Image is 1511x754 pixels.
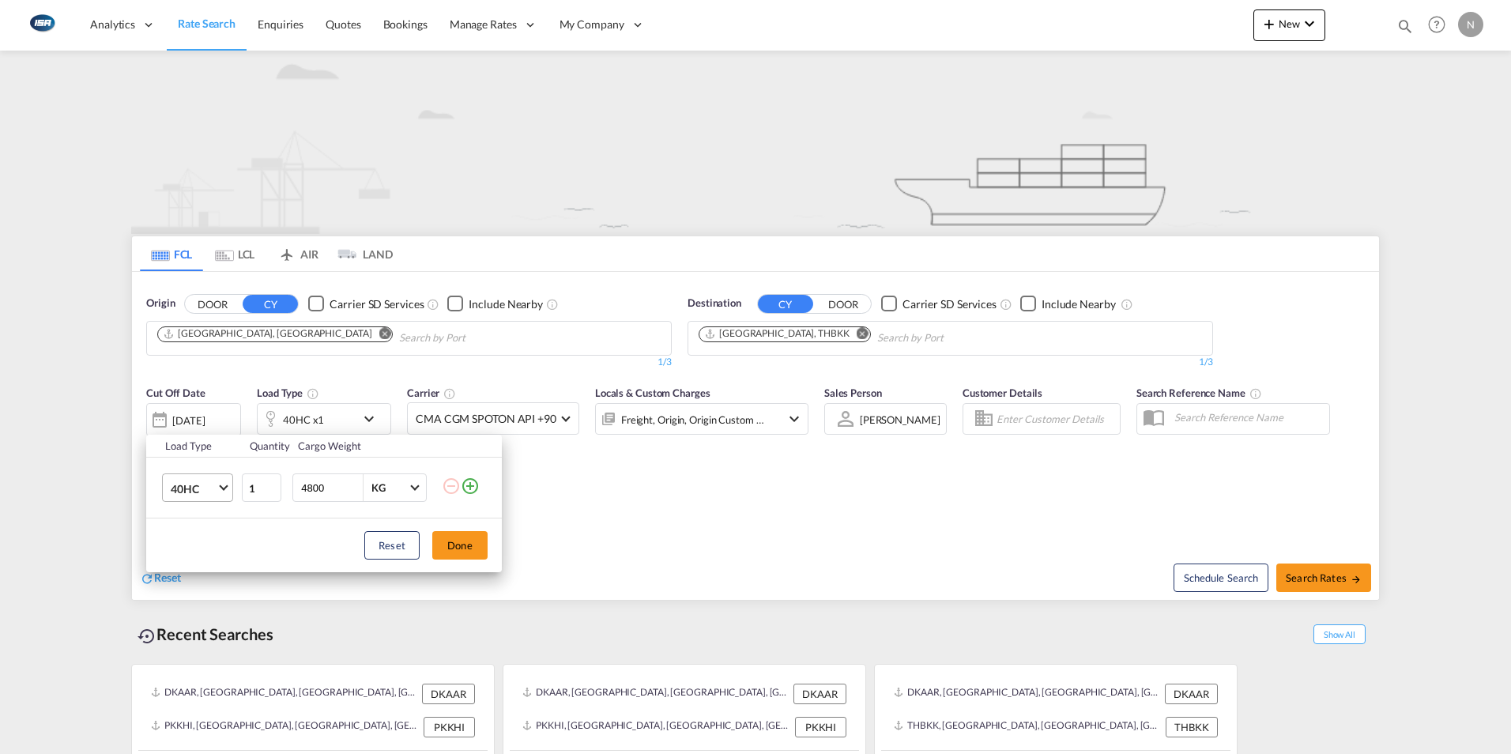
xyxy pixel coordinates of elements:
[146,435,240,458] th: Load Type
[171,481,217,497] span: 40HC
[300,474,363,501] input: Enter Weight
[461,477,480,496] md-icon: icon-plus-circle-outline
[242,473,281,502] input: Qty
[240,435,289,458] th: Quantity
[371,481,386,494] div: KG
[162,473,233,502] md-select: Choose: 40HC
[364,531,420,560] button: Reset
[442,477,461,496] md-icon: icon-minus-circle-outline
[432,531,488,560] button: Done
[298,439,432,453] div: Cargo Weight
